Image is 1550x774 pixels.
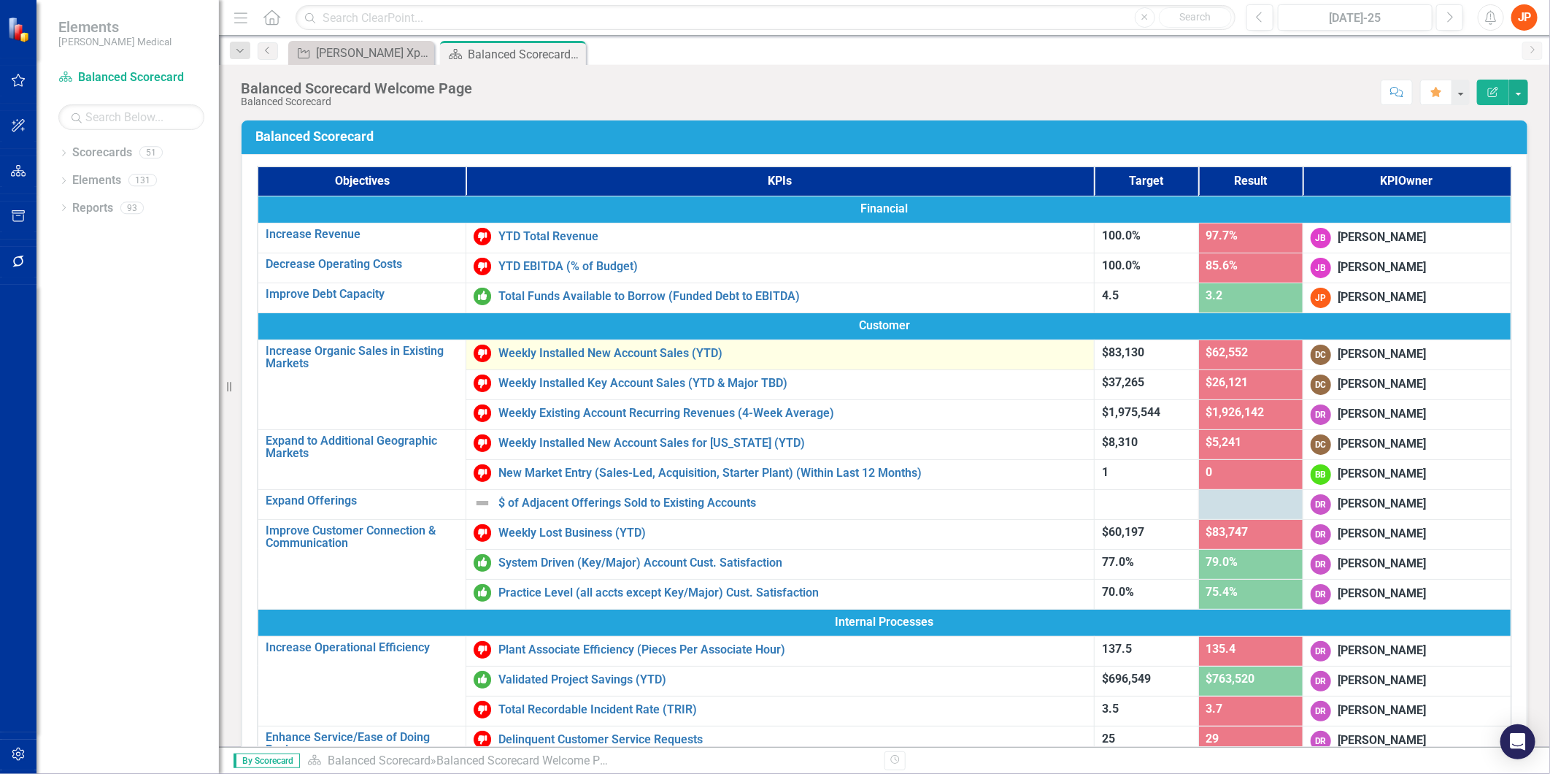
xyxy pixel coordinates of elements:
[1206,229,1238,242] span: 97.7%
[466,369,1095,399] td: Double-Click to Edit Right Click for Context Menu
[1206,672,1255,686] span: $763,520
[1159,7,1232,28] button: Search
[1206,585,1238,599] span: 75.4%
[1338,376,1427,393] div: [PERSON_NAME]
[258,340,466,429] td: Double-Click to Edit Right Click for Context Menu
[139,147,163,159] div: 51
[1102,465,1108,479] span: 1
[1338,673,1427,689] div: [PERSON_NAME]
[1278,4,1433,31] button: [DATE]-25
[498,230,1087,243] a: YTD Total Revenue
[255,129,1519,144] h3: Balanced Scorecard
[466,223,1095,253] td: Double-Click to Edit Right Click for Context Menu
[474,731,491,748] img: Below Target
[258,429,466,489] td: Double-Click to Edit Right Click for Context Menu
[1311,288,1331,308] div: JP
[6,15,34,43] img: ClearPoint Strategy
[1303,696,1511,726] td: Double-Click to Edit
[1206,405,1265,419] span: $1,926,142
[1311,584,1331,605] div: DR
[234,754,300,768] span: By Scorecard
[1311,494,1331,515] div: DR
[474,494,491,512] img: Not Defined
[474,701,491,719] img: Below Target
[258,489,466,519] td: Double-Click to Edit Right Click for Context Menu
[466,399,1095,429] td: Double-Click to Edit Right Click for Context Menu
[1102,555,1134,569] span: 77.0%
[498,407,1087,420] a: Weekly Existing Account Recurring Revenues (4-Week Average)
[1303,223,1511,253] td: Double-Click to Edit
[498,586,1087,599] a: Practice Level (all accts except Key/Major) Cust. Satisfaction
[466,696,1095,726] td: Double-Click to Edit Right Click for Context Menu
[466,549,1095,579] td: Double-Click to Edit Right Click for Context Menu
[1511,4,1538,31] button: JP
[1311,641,1331,662] div: DR
[1311,524,1331,545] div: DR
[1311,731,1331,751] div: DR
[1311,701,1331,721] div: DR
[58,104,204,130] input: Search Below...
[258,609,1511,636] td: Double-Click to Edit
[266,318,1503,334] span: Customer
[466,429,1095,459] td: Double-Click to Edit Right Click for Context Menu
[1102,375,1144,389] span: $37,265
[466,283,1095,313] td: Double-Click to Edit Right Click for Context Menu
[474,345,491,362] img: Below Target
[1338,289,1427,306] div: [PERSON_NAME]
[1338,732,1427,749] div: [PERSON_NAME]
[1338,702,1427,719] div: [PERSON_NAME]
[498,260,1087,273] a: YTD EBITDA (% of Budget)
[1311,671,1331,691] div: DR
[498,377,1087,390] a: Weekly Installed Key Account Sales (YTD & Major TBD)
[498,290,1087,303] a: Total Funds Available to Borrow (Funded Debt to EBITDA)
[498,556,1087,570] a: System Driven (Key/Major) Account Cust. Satisfaction
[1338,526,1427,543] div: [PERSON_NAME]
[474,641,491,659] img: Below Target
[498,437,1087,450] a: Weekly Installed New Account Sales for [US_STATE] (YTD)
[466,579,1095,609] td: Double-Click to Edit Right Click for Context Menu
[72,145,132,161] a: Scorecards
[266,641,458,654] a: Increase Operational Efficiency
[258,223,466,253] td: Double-Click to Edit Right Click for Context Menu
[498,467,1087,480] a: New Market Entry (Sales-Led, Acquisition, Starter Plant) (Within Last 12 Months)
[266,201,1503,218] span: Financial
[1206,525,1249,539] span: $83,747
[241,80,472,96] div: Balanced Scorecard Welcome Page
[1338,406,1427,423] div: [PERSON_NAME]
[266,258,458,271] a: Decrease Operating Costs
[1303,549,1511,579] td: Double-Click to Edit
[466,459,1095,489] td: Double-Click to Edit Right Click for Context Menu
[1303,340,1511,369] td: Double-Click to Edit
[266,494,458,507] a: Expand Offerings
[466,340,1095,369] td: Double-Click to Edit Right Click for Context Menu
[1206,345,1249,359] span: $62,552
[466,636,1095,666] td: Double-Click to Edit Right Click for Context Menu
[266,345,458,370] a: Increase Organic Sales in Existing Markets
[307,753,614,770] div: »
[1179,11,1211,23] span: Search
[1102,525,1144,539] span: $60,197
[474,464,491,482] img: Below Target
[1102,258,1141,272] span: 100.0%
[58,69,204,86] a: Balanced Scorecard
[72,200,113,217] a: Reports
[474,524,491,542] img: Below Target
[1303,666,1511,696] td: Double-Click to Edit
[1338,346,1427,363] div: [PERSON_NAME]
[474,375,491,392] img: Below Target
[266,228,458,241] a: Increase Revenue
[498,497,1087,510] a: $ of Adjacent Offerings Sold to Existing Accounts
[1311,375,1331,395] div: DC
[466,519,1095,549] td: Double-Click to Edit Right Click for Context Menu
[1500,724,1535,759] div: Open Intercom Messenger
[474,405,491,422] img: Below Target
[1311,345,1331,365] div: DC
[1338,586,1427,602] div: [PERSON_NAME]
[1206,702,1223,716] span: 3.7
[474,228,491,245] img: Below Target
[1206,555,1238,569] span: 79.0%
[1311,258,1331,278] div: JB
[1303,726,1511,756] td: Double-Click to Edit
[1311,434,1331,455] div: DC
[1102,288,1119,302] span: 4.5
